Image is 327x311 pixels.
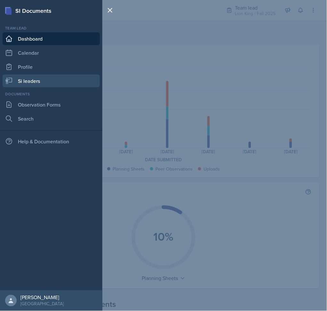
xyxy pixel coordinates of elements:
[3,135,100,148] div: Help & Documentation
[20,294,64,301] div: [PERSON_NAME]
[3,25,100,31] div: Team lead
[20,301,64,307] div: [GEOGRAPHIC_DATA]
[3,75,100,87] a: Si leaders
[3,98,100,111] a: Observation Forms
[3,60,100,73] a: Profile
[3,46,100,59] a: Calendar
[3,112,100,125] a: Search
[3,91,100,97] div: Documents
[3,32,100,45] a: Dashboard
